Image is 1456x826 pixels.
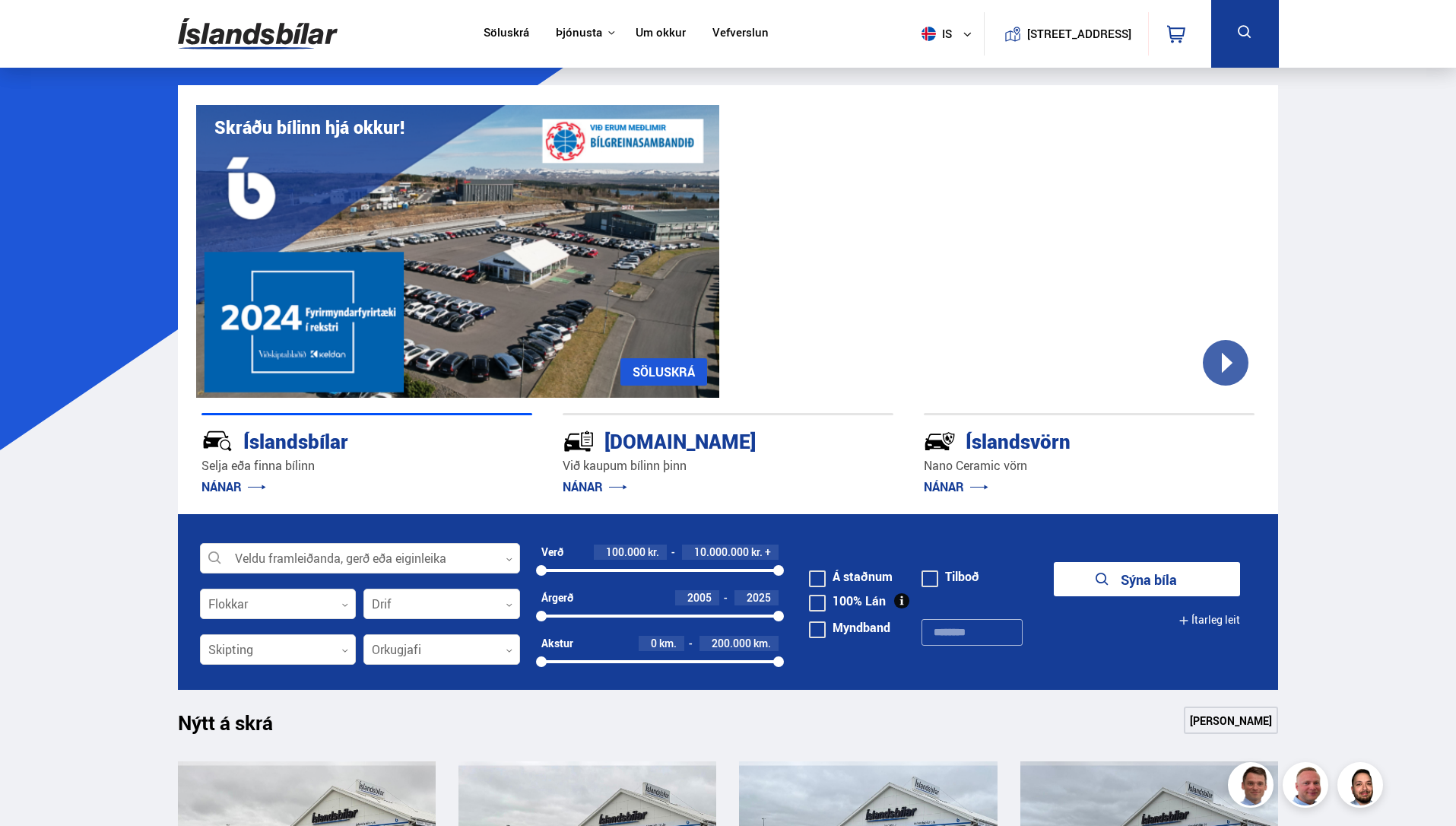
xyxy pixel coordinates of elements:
label: Tilboð [921,570,979,583]
label: Myndband [809,621,890,634]
span: 10.000.000 [694,545,749,559]
div: [DOMAIN_NAME] [563,427,839,453]
img: -Svtn6bYgwAsiwNX.svg [924,425,956,457]
span: 2025 [747,590,771,605]
img: JRvxyua_JYH6wB4c.svg [201,425,233,457]
img: tr5P-W3DuiFaO7aO.svg [563,425,595,457]
a: NÁNAR [924,478,988,495]
button: Open LiveChat chat widget [12,6,58,52]
a: NÁNAR [201,478,266,495]
a: Söluskrá [484,26,529,42]
img: siFngHWaQ9KaOqBr.png [1285,764,1331,810]
button: Þjónusta [556,26,602,40]
p: Nano Ceramic vörn [924,457,1255,475]
button: Sýna bíla [1054,562,1240,596]
div: Verð [541,546,563,558]
span: km. [659,637,677,650]
a: NÁNAR [563,478,627,495]
img: svg+xml;base64,PHN2ZyB4bWxucz0iaHR0cDovL3d3dy53My5vcmcvMjAwMC9zdmciIHdpZHRoPSI1MTIiIGhlaWdodD0iNT... [921,27,936,41]
span: 0 [651,636,657,650]
p: Selja eða finna bílinn [201,457,532,475]
img: FbJEzSuNWCJXmdc-.webp [1230,764,1276,810]
span: 200.000 [712,636,751,650]
span: is [915,27,953,41]
span: + [765,546,771,558]
div: Árgerð [541,592,573,604]
img: eKx6w-_Home_640_.png [196,105,719,398]
div: Íslandsvörn [924,427,1201,453]
span: kr. [751,546,763,558]
div: Akstur [541,637,573,650]
a: [PERSON_NAME] [1184,707,1278,734]
a: Vefverslun [712,26,769,42]
span: km. [753,637,771,650]
h1: Nýtt á skrá [178,711,300,743]
div: Íslandsbílar [201,427,478,453]
a: Um okkur [636,26,686,42]
h1: Skráðu bílinn hjá okkur! [214,117,404,138]
a: [STREET_ADDRESS] [992,12,1140,56]
label: Á staðnum [809,570,893,583]
img: nhp88E3Fdnt1Opn2.png [1340,764,1385,810]
button: [STREET_ADDRESS] [1033,27,1126,40]
button: Ítarleg leit [1178,603,1240,637]
img: G0Ugv5HjCgRt.svg [178,9,338,59]
p: Við kaupum bílinn þinn [563,457,893,475]
label: 100% Lán [809,595,886,607]
span: 100.000 [606,545,646,559]
span: 2005 [687,590,712,605]
span: kr. [648,546,659,558]
a: SÖLUSKRÁ [620,358,707,386]
button: is [915,11,984,56]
